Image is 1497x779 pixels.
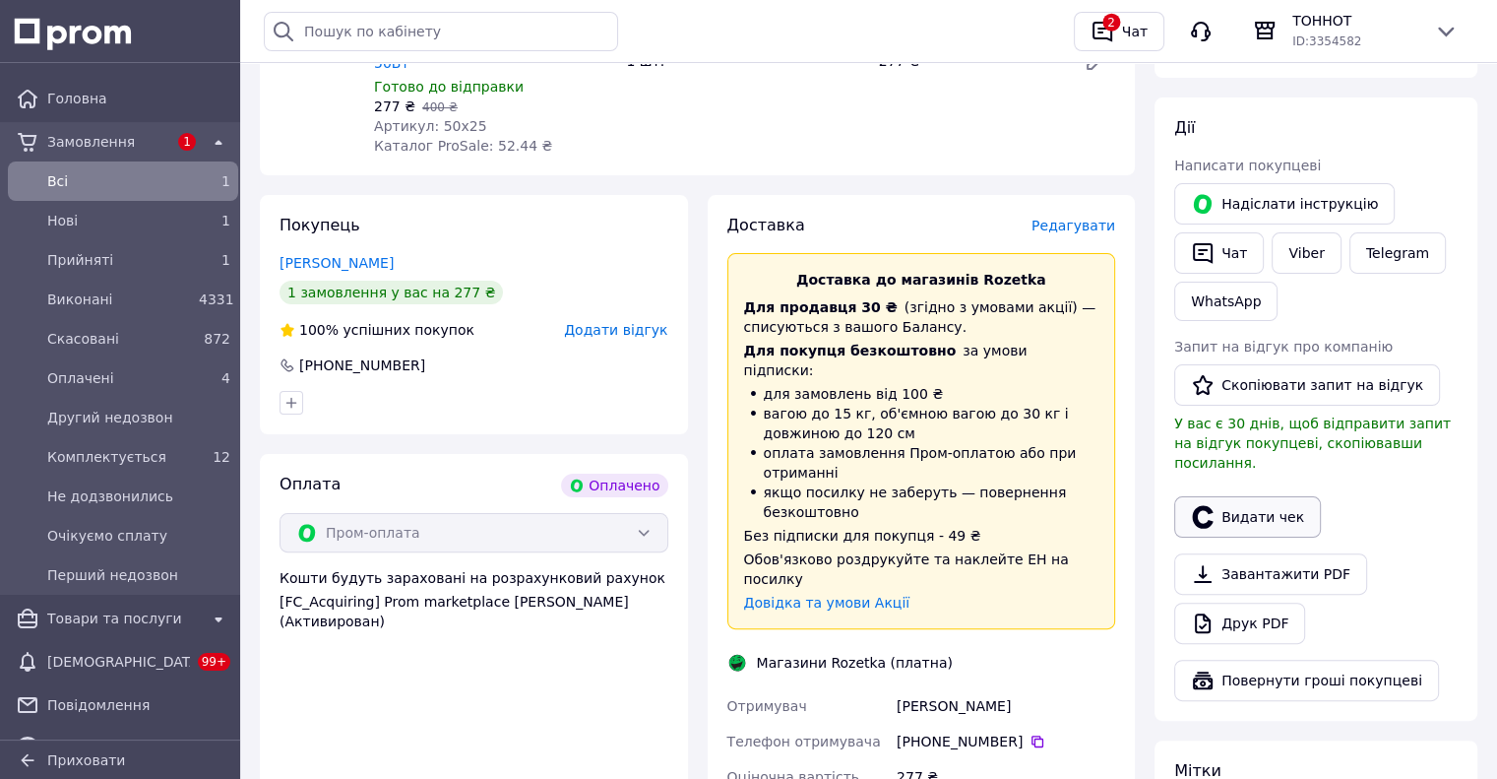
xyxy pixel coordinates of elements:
[199,292,234,307] span: 4331
[1031,218,1115,233] span: Редагувати
[1174,339,1393,355] span: Запит на відгук про компанію
[221,252,230,268] span: 1
[299,322,339,338] span: 100%
[280,592,668,631] div: [FC_Acquiring] Prom marketplace [PERSON_NAME] (Активирован)
[1174,416,1451,471] span: У вас є 30 днів, щоб відправити запит на відгук покупцеві, скопіювавши посилання.
[47,565,230,585] span: Перший недозвон
[47,408,230,427] span: Другий недозвон
[47,250,191,270] span: Прийняті
[893,688,1119,724] div: [PERSON_NAME]
[374,98,415,114] span: 277 ₴
[1174,118,1195,137] span: Дії
[374,118,487,134] span: Артикул: 50х25
[752,653,958,673] div: Магазини Rozetka (платна)
[1174,660,1439,701] button: Повернути гроші покупцеві
[47,89,230,108] span: Головна
[744,483,1099,522] li: якщо посилку не заберуть — повернення безкоштовно
[221,213,230,228] span: 1
[744,299,898,315] span: Для продавця 30 ₴
[1174,282,1278,321] a: WhatsApp
[280,475,341,493] span: Оплата
[47,329,191,349] span: Скасовані
[744,526,1099,546] div: Без підписки для покупця - 49 ₴
[744,550,1099,589] div: Обов'язково роздрукуйте та наклейте ЕН на посилку
[374,138,552,154] span: Каталог ProSale: 52.44 ₴
[280,216,360,234] span: Покупець
[47,447,191,467] span: Комплектується
[1349,232,1446,274] a: Telegram
[744,297,1099,337] div: (згідно з умовами акції) — списуються з вашого Балансу.
[264,12,618,51] input: Пошук по кабінету
[47,752,125,768] span: Приховати
[280,568,668,631] div: Кошти будуть зараховані на розрахунковий рахунок
[204,331,230,347] span: 872
[561,474,667,497] div: Оплачено
[1174,183,1395,225] button: Надіслати інструкцію
[744,341,1099,380] div: за умови підписки:
[1174,158,1321,173] span: Написати покупцеві
[280,255,394,271] a: [PERSON_NAME]
[47,526,230,546] span: Очікуємо сплату
[897,732,1115,751] div: [PHONE_NUMBER]
[744,595,910,611] a: Довідка та умови Акції
[47,132,167,152] span: Замовлення
[727,216,805,234] span: Доставка
[47,368,191,388] span: Оплачені
[564,322,667,338] span: Додати відгук
[1074,12,1164,51] button: 2Чат
[1292,11,1418,31] span: TOHHOT
[47,609,199,628] span: Товари та послуги
[1174,553,1367,595] a: Завантажити PDF
[47,211,191,230] span: Нові
[1118,17,1152,46] div: Чат
[796,272,1046,288] span: Доставка до магазинів Rozetka
[374,79,524,95] span: Готово до відправки
[727,734,881,749] span: Телефон отримувача
[744,384,1099,404] li: для замовлень від 100 ₴
[744,343,957,358] span: Для покупця безкоштовно
[198,653,230,671] span: 99+
[178,133,196,151] span: 1
[744,404,1099,443] li: вагою до 15 кг, об'ємною вагою до 30 кг і довжиною до 120 см
[47,171,191,191] span: Всi
[1174,232,1264,274] button: Чат
[1174,603,1305,644] a: Друк PDF
[297,356,427,375] div: [PHONE_NUMBER]
[47,739,199,758] span: Каталог ProSale
[280,281,503,304] div: 1 замовлення у вас на 277 ₴
[1292,34,1361,48] span: ID: 3354582
[221,370,230,386] span: 4
[221,173,230,189] span: 1
[727,698,807,714] span: Отримувач
[47,695,230,715] span: Повідомлення
[1174,364,1440,406] button: Скопіювати запит на відгук
[47,487,230,506] span: Не додзвонились
[1272,232,1341,274] a: Viber
[1174,496,1321,538] button: Видати чек
[422,100,458,114] span: 400 ₴
[744,443,1099,483] li: оплата замовлення Пром-оплатою або при отриманні
[47,290,191,309] span: Виконані
[280,320,474,340] div: успішних покупок
[47,652,190,672] span: [DEMOGRAPHIC_DATA]
[213,449,230,465] span: 12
